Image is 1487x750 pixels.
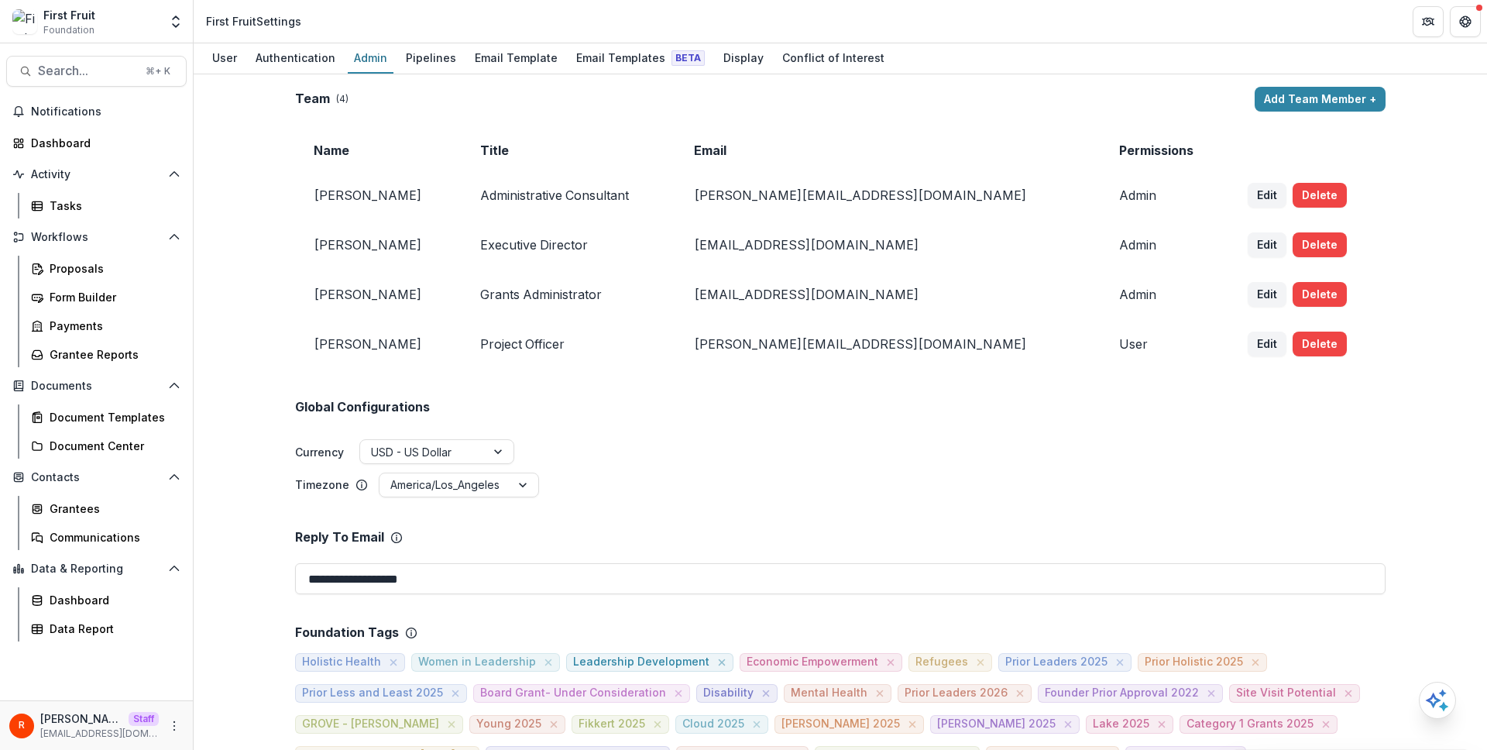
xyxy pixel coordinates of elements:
[682,717,744,731] span: Cloud 2025
[650,717,665,732] button: close
[50,529,174,545] div: Communications
[905,717,920,732] button: close
[295,476,349,493] p: Timezone
[462,130,675,170] td: Title
[444,717,459,732] button: close
[50,318,174,334] div: Payments
[1248,183,1286,208] button: Edit
[165,6,187,37] button: Open entity switcher
[717,43,770,74] a: Display
[671,50,705,66] span: Beta
[25,284,187,310] a: Form Builder
[905,686,1008,700] span: Prior Leaders 2026
[1293,183,1347,208] button: Delete
[570,46,711,69] div: Email Templates
[50,501,174,517] div: Grantees
[1248,332,1286,356] button: Edit
[675,270,1101,319] td: [EMAIL_ADDRESS][DOMAIN_NAME]
[200,10,307,33] nav: breadcrumb
[675,130,1101,170] td: Email
[50,289,174,305] div: Form Builder
[1248,232,1286,257] button: Edit
[31,105,180,119] span: Notifications
[1045,686,1199,700] span: Founder Prior Approval 2022
[31,471,162,484] span: Contacts
[43,23,94,37] span: Foundation
[1101,270,1229,319] td: Admin
[295,170,462,220] td: [PERSON_NAME]
[758,686,774,701] button: close
[1112,655,1128,670] button: close
[1419,682,1456,719] button: Open AI Assistant
[541,655,556,670] button: close
[448,686,463,701] button: close
[1293,282,1347,307] button: Delete
[1255,87,1386,112] button: Add Team Member +
[302,686,443,700] span: Prior Less and Least 2025
[872,686,888,701] button: close
[302,655,381,669] span: Holistic Health
[295,91,330,106] h2: Team
[38,64,136,78] span: Search...
[25,587,187,613] a: Dashboard
[6,99,187,124] button: Notifications
[573,655,709,669] span: Leadership Development
[249,43,342,74] a: Authentication
[6,465,187,490] button: Open Contacts
[915,655,968,669] span: Refugees
[675,220,1101,270] td: [EMAIL_ADDRESS][DOMAIN_NAME]
[1101,220,1229,270] td: Admin
[25,433,187,459] a: Document Center
[1060,717,1076,732] button: close
[31,380,162,393] span: Documents
[25,313,187,339] a: Payments
[31,231,162,244] span: Workflows
[43,7,95,23] div: First Fruit
[675,170,1101,220] td: [PERSON_NAME][EMAIL_ADDRESS][DOMAIN_NAME]
[462,220,675,270] td: Executive Director
[1145,655,1243,669] span: Prior Holistic 2025
[25,193,187,218] a: Tasks
[6,130,187,156] a: Dashboard
[295,319,462,369] td: [PERSON_NAME]
[129,712,159,726] p: Staff
[671,686,686,701] button: close
[1101,170,1229,220] td: Admin
[1093,717,1149,731] span: Lake 2025
[1101,130,1229,170] td: Permissions
[469,43,564,74] a: Email Template
[6,56,187,87] button: Search...
[462,270,675,319] td: Grants Administrator
[348,46,393,69] div: Admin
[675,319,1101,369] td: [PERSON_NAME][EMAIL_ADDRESS][DOMAIN_NAME]
[50,409,174,425] div: Document Templates
[781,717,900,731] span: [PERSON_NAME] 2025
[31,562,162,576] span: Data & Reporting
[714,655,730,670] button: close
[1012,686,1028,701] button: close
[50,621,174,637] div: Data Report
[25,404,187,430] a: Document Templates
[336,92,349,106] p: ( 4 )
[6,373,187,398] button: Open Documents
[31,168,162,181] span: Activity
[302,717,439,731] span: GROVE - [PERSON_NAME]
[50,346,174,363] div: Grantee Reports
[1248,282,1286,307] button: Edit
[400,46,462,69] div: Pipelines
[6,556,187,581] button: Open Data & Reporting
[295,444,344,460] label: Currency
[40,727,159,741] p: [EMAIL_ADDRESS][DOMAIN_NAME]
[295,270,462,319] td: [PERSON_NAME]
[937,717,1056,731] span: [PERSON_NAME] 2025
[295,130,462,170] td: Name
[883,655,898,670] button: close
[25,496,187,521] a: Grantees
[6,162,187,187] button: Open Activity
[19,721,25,731] div: Raj
[25,616,187,642] a: Data Report
[348,43,393,74] a: Admin
[295,530,384,545] p: Reply To Email
[747,655,878,669] span: Economic Empowerment
[1204,686,1219,701] button: close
